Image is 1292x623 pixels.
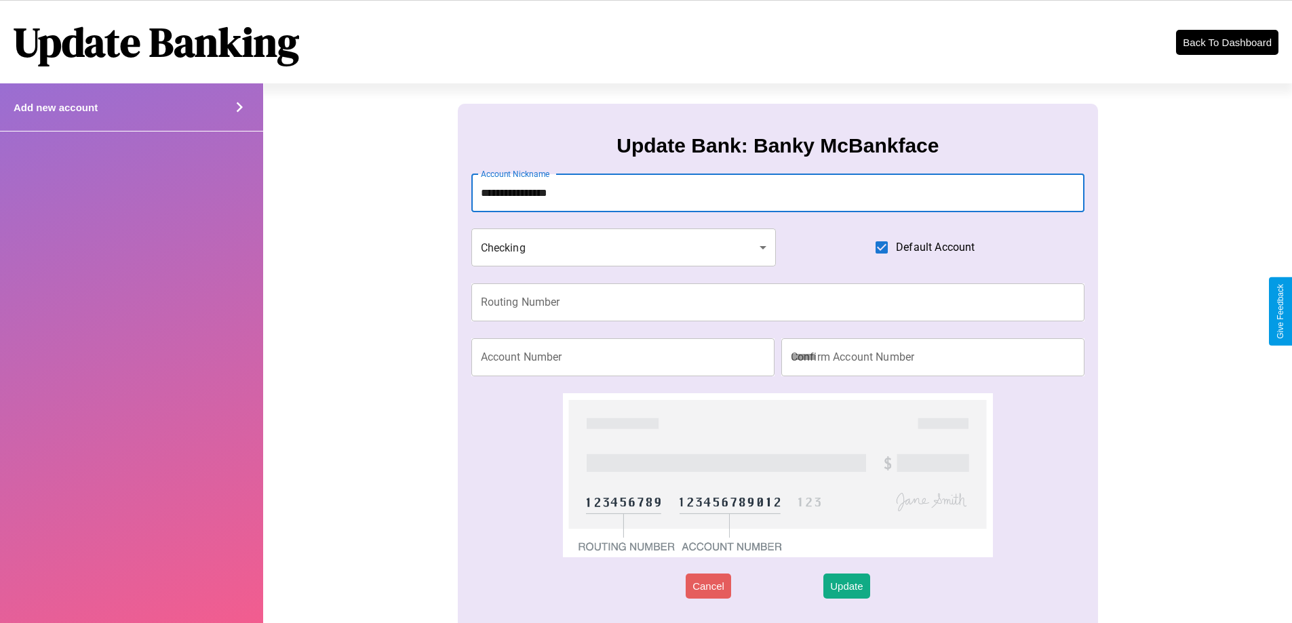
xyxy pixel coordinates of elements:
h4: Add new account [14,102,98,113]
button: Back To Dashboard [1176,30,1278,55]
h1: Update Banking [14,14,299,70]
span: Default Account [896,239,975,256]
h3: Update Bank: Banky McBankface [616,134,939,157]
div: Give Feedback [1276,284,1285,339]
div: Checking [471,228,777,266]
label: Account Nickname [481,168,550,180]
img: check [563,393,992,557]
button: Cancel [686,574,731,599]
button: Update [823,574,869,599]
